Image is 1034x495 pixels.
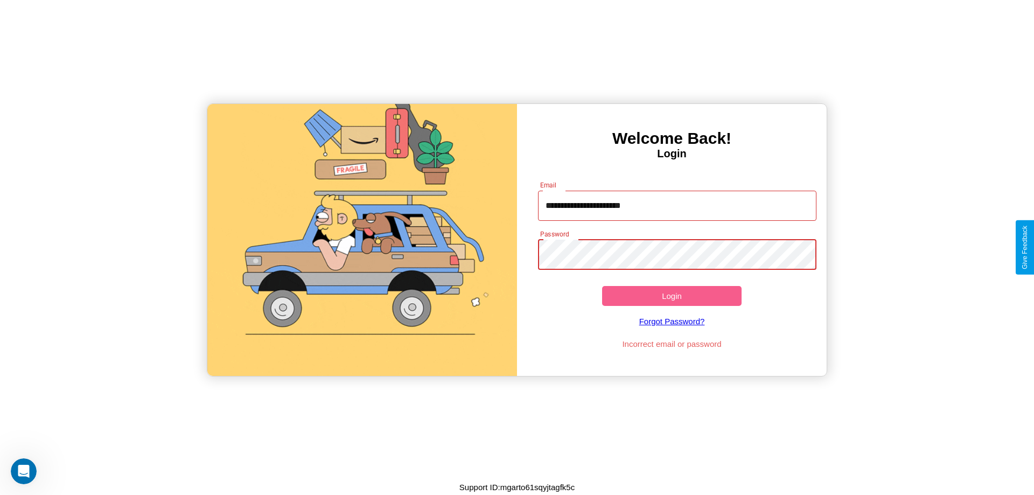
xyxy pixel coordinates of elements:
img: gif [207,104,517,376]
h4: Login [517,148,827,160]
div: Give Feedback [1021,226,1029,269]
p: Support ID: mgarto61sqyjtagfk5c [459,480,575,494]
h3: Welcome Back! [517,129,827,148]
button: Login [602,286,742,306]
iframe: Intercom live chat [11,458,37,484]
label: Email [540,180,557,190]
p: Incorrect email or password [533,337,812,351]
a: Forgot Password? [533,306,812,337]
label: Password [540,229,569,239]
